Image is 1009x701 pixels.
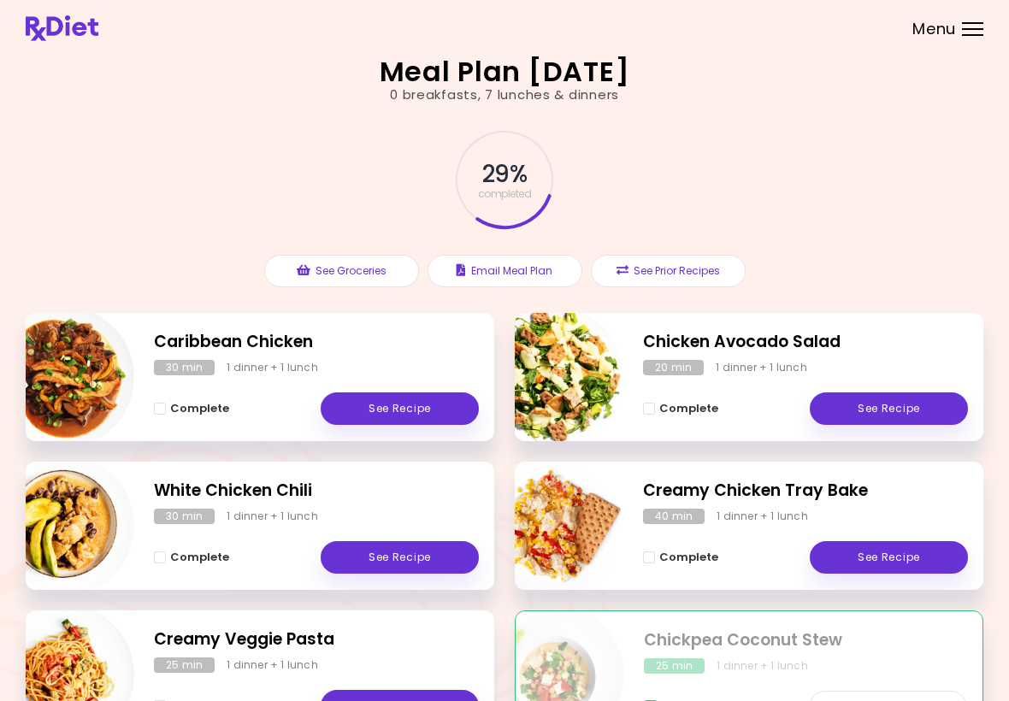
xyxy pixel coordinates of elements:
[481,306,623,448] img: Info - Chicken Avocado Salad
[154,360,215,375] div: 30 min
[26,15,98,41] img: RxDiet
[659,402,718,415] span: Complete
[154,398,229,419] button: Complete - Caribbean Chicken
[227,360,318,375] div: 1 dinner + 1 lunch
[154,509,215,524] div: 30 min
[321,392,479,425] a: See Recipe - Caribbean Chicken
[154,657,215,673] div: 25 min
[428,255,582,287] button: Email Meal Plan
[716,360,807,375] div: 1 dinner + 1 lunch
[912,21,956,37] span: Menu
[643,330,968,355] h2: Chicken Avocado Salad
[482,160,526,189] span: 29 %
[227,509,318,524] div: 1 dinner + 1 lunch
[380,58,630,85] h2: Meal Plan [DATE]
[264,255,419,287] button: See Groceries
[170,551,229,564] span: Complete
[643,398,718,419] button: Complete - Chicken Avocado Salad
[170,402,229,415] span: Complete
[717,509,808,524] div: 1 dinner + 1 lunch
[321,541,479,574] a: See Recipe - White Chicken Chili
[481,455,623,597] img: Info - Creamy Chicken Tray Bake
[154,330,479,355] h2: Caribbean Chicken
[643,547,718,568] button: Complete - Creamy Chicken Tray Bake
[154,627,479,652] h2: Creamy Veggie Pasta
[644,628,967,653] h2: Chickpea Coconut Stew
[659,551,718,564] span: Complete
[591,255,746,287] button: See Prior Recipes
[810,392,968,425] a: See Recipe - Chicken Avocado Salad
[478,189,532,199] span: completed
[643,360,704,375] div: 20 min
[154,547,229,568] button: Complete - White Chicken Chili
[717,658,808,674] div: 1 dinner + 1 lunch
[810,541,968,574] a: See Recipe - Creamy Chicken Tray Bake
[644,658,705,674] div: 25 min
[643,479,968,504] h2: Creamy Chicken Tray Bake
[227,657,318,673] div: 1 dinner + 1 lunch
[643,509,705,524] div: 40 min
[154,479,479,504] h2: White Chicken Chili
[390,85,619,105] div: 0 breakfasts , 7 lunches & dinners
